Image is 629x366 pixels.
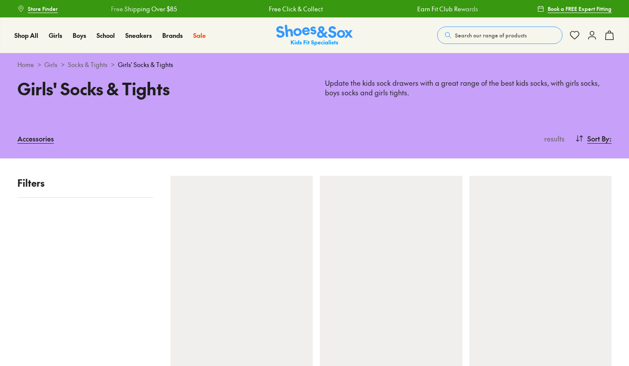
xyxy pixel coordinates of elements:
p: results [541,133,565,144]
a: Store Finder [17,1,58,17]
a: Free Click & Collect [268,4,321,13]
a: Girls [44,60,57,69]
a: Book a FREE Expert Fitting [537,1,612,17]
h1: Girls' Socks & Tights [17,76,304,101]
a: Shop All [14,31,38,40]
a: School [97,31,115,40]
div: > > > [17,60,612,69]
a: Sale [193,31,206,40]
a: Home [17,60,34,69]
a: Shoes & Sox [276,25,353,46]
button: Sort By: [575,129,612,148]
span: Store Finder [28,5,58,13]
span: : [609,133,612,144]
button: Search our range of products [437,27,562,44]
span: Girls' Socks & Tights [118,60,173,69]
span: Sort By [587,133,609,144]
a: Accessories [17,129,54,148]
a: Sneakers [125,31,152,40]
p: Filters [17,176,153,190]
span: Search our range of products [455,31,527,39]
a: Earn Fit Club Rewards [416,4,477,13]
a: Socks & Tights [68,60,107,69]
a: Girls [49,31,62,40]
a: Free Shipping Over $85 [110,4,176,13]
a: Boys [73,31,86,40]
span: Book a FREE Expert Fitting [548,5,612,13]
a: Brands [162,31,183,40]
p: Update the kids sock drawers with a great range of the best kids socks, with girls socks, boys so... [325,78,612,97]
img: SNS_Logo_Responsive.svg [276,25,353,46]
